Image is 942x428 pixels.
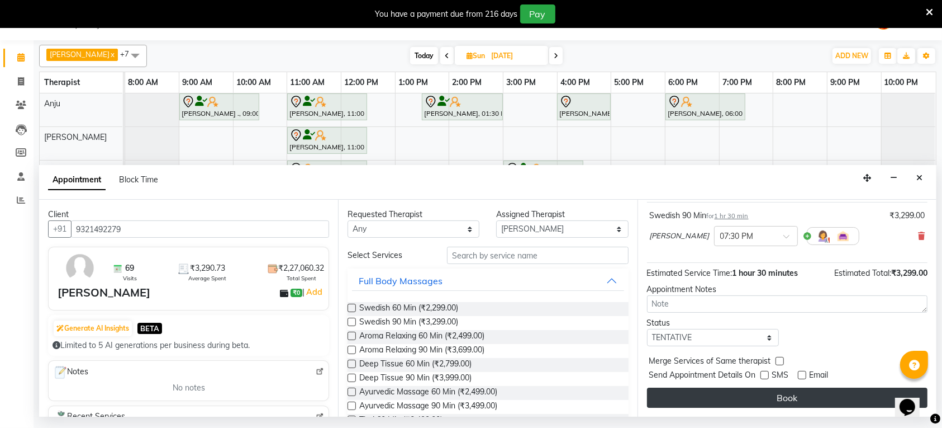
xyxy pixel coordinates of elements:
a: 2:00 PM [449,74,484,91]
iframe: chat widget [895,383,931,417]
button: Book [647,388,927,408]
span: Deep Tissue 90 Min (₹3,999.00) [359,372,472,386]
a: x [110,50,115,59]
span: 1 hour 30 minutes [732,268,798,278]
div: Select Services [339,250,438,261]
span: ₹3,290.73 [190,262,225,274]
span: Aroma Relaxing 60 Min (₹2,499.00) [359,330,484,344]
span: SMS [772,369,789,383]
button: Generate AI Insights [54,321,132,336]
img: avatar [64,252,96,284]
span: ₹2,27,060.32 [278,262,324,274]
span: [PERSON_NAME] [50,50,110,59]
span: Swedish 60 Min (₹2,299.00) [359,302,458,316]
a: 12:00 PM [341,74,381,91]
button: ADD NEW [832,48,871,64]
span: Swedish 90 Min (₹3,299.00) [359,316,458,330]
span: Estimated Total: [834,268,891,278]
span: Appointment [48,170,106,190]
span: Thai 60 Min (₹2,499.00) [359,414,443,428]
a: 5:00 PM [611,74,646,91]
span: 69 [125,262,134,274]
input: Search by Name/Mobile/Email/Code [71,220,329,238]
div: Swedish 90 Min [650,210,749,222]
span: Email [810,369,829,383]
span: Deep Tissue 60 Min (₹2,799.00) [359,358,472,372]
span: Sun [464,51,488,60]
a: 10:00 PM [882,74,921,91]
a: 3:00 PM [503,74,539,91]
span: Aroma Relaxing 90 Min (₹3,699.00) [359,344,484,358]
span: [PERSON_NAME] [650,231,710,242]
span: | [302,285,324,299]
div: Appointment Notes [647,284,927,295]
span: Block Time [119,175,158,185]
span: Visits [123,274,137,283]
div: Assigned Therapist [496,209,628,220]
span: Ayurvedic Massage 90 Min (₹3,499.00) [359,400,497,414]
button: Full Body Massages [352,271,624,291]
div: Limited to 5 AI generations per business during beta. [53,340,325,351]
span: ADD NEW [835,51,868,60]
div: [PERSON_NAME], 11:00 AM-12:30 PM, Swedish 90 Min [288,95,366,119]
a: 6:00 PM [665,74,701,91]
span: Recent Services [53,411,125,424]
span: Merge Services of Same therapist [649,355,771,369]
span: Estimated Service Time: [647,268,732,278]
span: Anju [44,98,60,109]
div: [PERSON_NAME] [58,284,150,301]
span: 1 hr 30 min [715,212,749,220]
span: Average Spent [189,274,227,283]
div: [PERSON_NAME], 06:00 PM-07:30 PM, Swedish 90 Min [667,95,744,119]
span: Today [410,47,438,64]
div: [PERSON_NAME] ., 09:00 AM-10:30 AM, Swedish 90 Min [180,95,258,119]
span: Total Spent [287,274,316,283]
button: Pay [520,4,555,23]
button: +91 [48,220,72,238]
img: Hairdresser.png [816,229,830,243]
img: Interior.png [836,229,850,243]
small: for [707,212,749,220]
a: 9:00 AM [179,74,215,91]
div: [PERSON_NAME], 11:00 AM-12:30 PM, Swedish 90 Min [288,162,366,186]
span: ₹3,299.00 [891,268,927,278]
a: 8:00 PM [773,74,808,91]
a: Add [305,285,324,299]
a: 8:00 AM [125,74,161,91]
button: Close [911,170,927,187]
span: BETA [137,323,162,333]
a: 7:00 PM [720,74,755,91]
span: Therapist [44,77,80,87]
span: Notes [53,365,88,380]
a: 1:00 PM [396,74,431,91]
span: +7 [120,49,137,58]
div: [PERSON_NAME], 11:00 AM-12:30 PM, Swedish 90 Min [288,129,366,152]
span: ₹0 [291,289,302,298]
span: Send Appointment Details On [649,369,756,383]
div: [PERSON_NAME], 03:00 PM-04:30 PM, Swedish 90 Min [505,162,582,186]
div: ₹3,299.00 [889,210,925,222]
div: Status [647,317,779,329]
a: 10:00 AM [234,74,274,91]
span: No notes [173,382,205,394]
div: Requested Therapist [348,209,479,220]
span: [PERSON_NAME] [44,132,107,142]
div: Client [48,209,329,220]
a: 11:00 AM [287,74,327,91]
a: 9:00 PM [827,74,863,91]
a: 4:00 PM [558,74,593,91]
input: Search by service name [447,247,629,264]
div: [PERSON_NAME], 04:00 PM-05:00 PM, Swedish 60 Min [558,95,610,119]
div: You have a payment due from 216 days [375,8,518,20]
div: [PERSON_NAME], 01:30 PM-03:00 PM, Swedish 90 Min [423,95,502,119]
input: 2025-09-07 [488,48,544,64]
span: Ayurvedic Massage 60 Min (₹2,499.00) [359,386,497,400]
div: Full Body Massages [359,274,443,288]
